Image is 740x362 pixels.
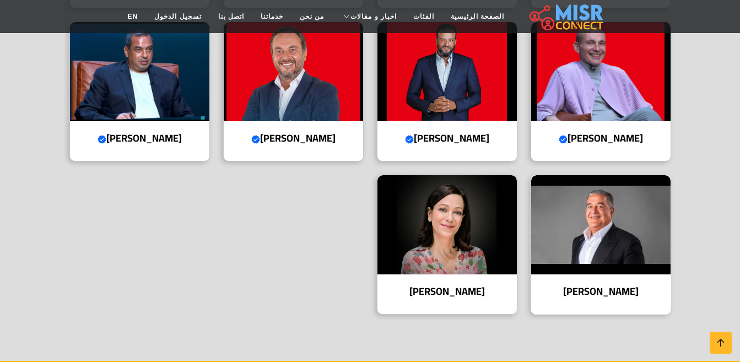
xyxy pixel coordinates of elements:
a: EN [120,6,147,27]
a: الصفحة الرئيسية [442,6,512,27]
svg: Verified account [251,135,260,144]
a: محمد فاروق [PERSON_NAME] [524,21,678,161]
a: ياسين منصور [PERSON_NAME] [524,175,678,315]
img: مني عطايا [377,175,517,274]
h4: [PERSON_NAME] [386,285,509,298]
img: main.misr_connect [530,3,603,30]
span: اخبار و مقالات [350,12,397,21]
a: من نحن [291,6,332,27]
h4: [PERSON_NAME] [386,132,509,144]
a: اخبار و مقالات [332,6,405,27]
a: خدماتنا [252,6,291,27]
svg: Verified account [98,135,106,144]
img: محمد إسماعيل منصور [70,22,209,121]
svg: Verified account [559,135,568,144]
h4: [PERSON_NAME] [232,132,355,144]
a: تسجيل الدخول [146,6,209,27]
a: أحمد طارق خليل [PERSON_NAME] [217,21,370,161]
a: الفئات [405,6,442,27]
img: محمد فاروق [531,22,671,121]
a: اتصل بنا [210,6,252,27]
h4: [PERSON_NAME] [78,132,201,144]
a: مني عطايا [PERSON_NAME] [370,175,524,315]
a: محمد إسماعيل منصور [PERSON_NAME] [63,21,217,161]
a: أيمن ممدوح [PERSON_NAME] [370,21,524,161]
img: أيمن ممدوح [377,22,517,121]
h4: [PERSON_NAME] [539,132,662,144]
img: أحمد طارق خليل [224,22,363,121]
img: ياسين منصور [531,175,671,274]
svg: Verified account [405,135,414,144]
h4: [PERSON_NAME] [539,285,662,298]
